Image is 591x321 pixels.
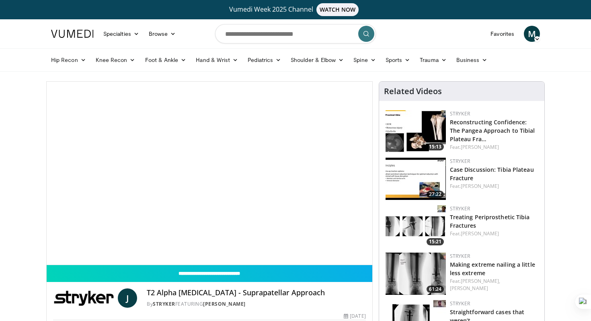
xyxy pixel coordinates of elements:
a: Stryker [153,300,175,307]
a: Sports [381,52,415,68]
h4: Related Videos [384,86,442,96]
div: Feat. [450,278,538,292]
a: Stryker [450,110,470,117]
h4: T2 Alpha [MEDICAL_DATA] - Suprapatellar Approach [147,288,365,297]
a: Specialties [98,26,144,42]
img: a4a9ff73-3c8a-4b89-9b16-3163ac091493.150x105_q85_crop-smart_upscale.jpg [386,253,446,295]
a: Trauma [415,52,451,68]
a: Spine [349,52,380,68]
a: Foot & Ankle [140,52,191,68]
a: 15:13 [386,110,446,152]
a: [PERSON_NAME] [461,144,499,150]
div: Feat. [450,230,538,237]
a: J [118,288,137,308]
a: Pediatrics [243,52,286,68]
a: Stryker [450,300,470,307]
a: [PERSON_NAME] [450,285,488,292]
span: 61:24 [427,286,444,293]
span: 27:22 [427,191,444,198]
img: 8470a241-c86e-4ed9-872b-34b130b63566.150x105_q85_crop-smart_upscale.jpg [386,110,446,152]
div: By FEATURING [147,300,365,308]
span: 15:21 [427,238,444,245]
div: Feat. [450,144,538,151]
a: M [524,26,540,42]
div: Feat. [450,183,538,190]
a: Stryker [450,205,470,212]
a: Treating Periprosthetic Tibia Fractures [450,213,530,229]
img: a1416b5e-9174-42b5-ac56-941f39552834.150x105_q85_crop-smart_upscale.jpg [386,158,446,200]
a: Making extreme nailing a little less extreme [450,261,535,277]
span: 15:13 [427,143,444,150]
img: 1aa7ce03-a29e-4220-923d-1b96650c6b94.150x105_q85_crop-smart_upscale.jpg [386,205,446,247]
img: Stryker [53,288,115,308]
a: 15:21 [386,205,446,247]
div: [DATE] [344,313,365,320]
input: Search topics, interventions [215,24,376,43]
a: Hand & Wrist [191,52,243,68]
a: [PERSON_NAME] [203,300,246,307]
a: Case Discussion: Tibia Plateau Fracture [450,166,534,182]
a: Knee Recon [91,52,140,68]
img: VuMedi Logo [51,30,94,38]
a: Browse [144,26,181,42]
a: [PERSON_NAME], [461,278,500,284]
a: 61:24 [386,253,446,295]
a: Stryker [450,253,470,259]
a: [PERSON_NAME] [461,230,499,237]
video-js: Video Player [47,82,372,265]
a: Favorites [486,26,519,42]
a: Reconstructing Confidence: The Pangea Approach to Tibial Plateau Fra… [450,118,535,143]
a: Stryker [450,158,470,165]
a: [PERSON_NAME] [461,183,499,189]
a: Business [451,52,492,68]
a: Shoulder & Elbow [286,52,349,68]
a: 27:22 [386,158,446,200]
a: Vumedi Week 2025 ChannelWATCH NOW [52,3,539,16]
span: WATCH NOW [316,3,359,16]
a: Hip Recon [46,52,91,68]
